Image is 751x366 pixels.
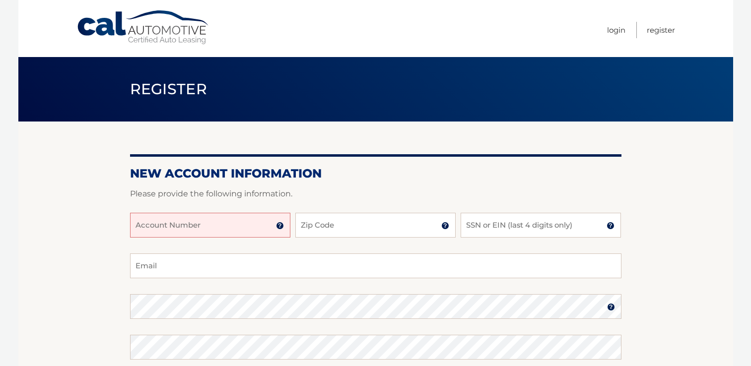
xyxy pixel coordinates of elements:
[607,303,615,311] img: tooltip.svg
[276,222,284,230] img: tooltip.svg
[295,213,456,238] input: Zip Code
[607,22,625,38] a: Login
[130,253,621,278] input: Email
[76,10,210,45] a: Cal Automotive
[130,80,207,98] span: Register
[461,213,621,238] input: SSN or EIN (last 4 digits only)
[130,213,290,238] input: Account Number
[647,22,675,38] a: Register
[130,187,621,201] p: Please provide the following information.
[607,222,614,230] img: tooltip.svg
[130,166,621,181] h2: New Account Information
[441,222,449,230] img: tooltip.svg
